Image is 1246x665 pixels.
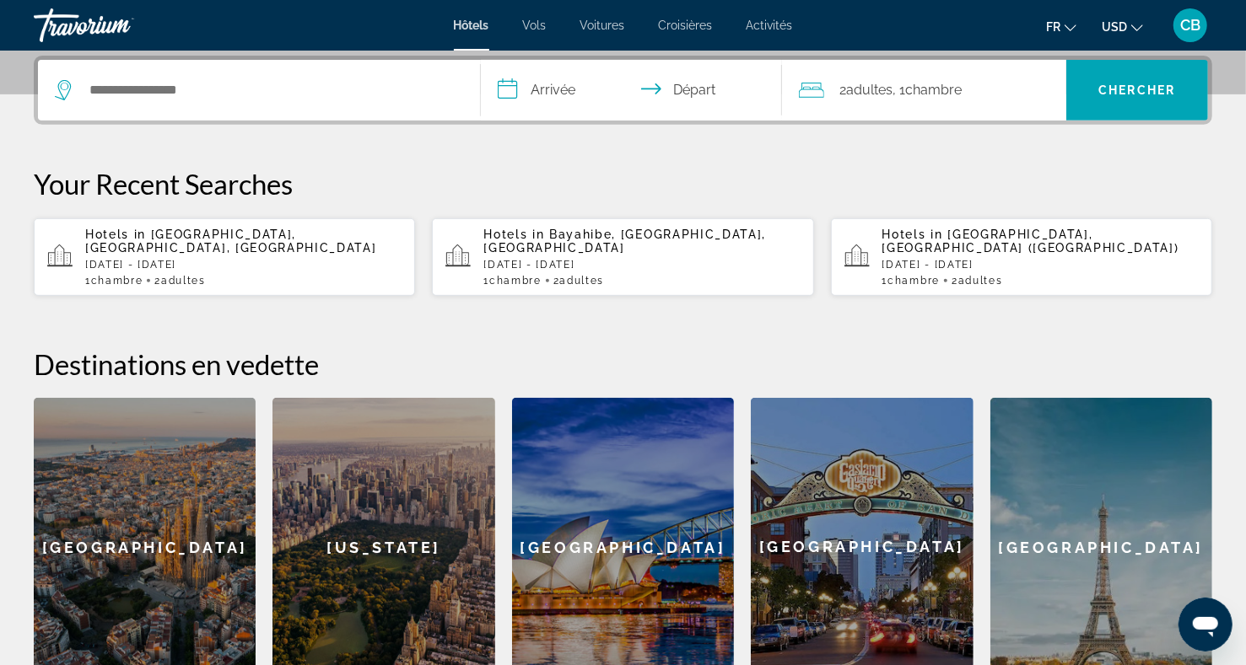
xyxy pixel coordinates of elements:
a: Activités [747,19,793,32]
p: [DATE] - [DATE] [85,259,402,271]
button: User Menu [1168,8,1212,43]
span: Adultes [559,275,604,287]
span: 1 [882,275,940,287]
span: Chambre [489,275,542,287]
p: [DATE] - [DATE] [882,259,1199,271]
span: 2 [839,78,893,102]
span: [GEOGRAPHIC_DATA], [GEOGRAPHIC_DATA] ([GEOGRAPHIC_DATA]) [882,228,1179,255]
a: Travorium [34,3,202,47]
input: Search hotel destination [88,78,455,103]
span: Chambre [91,275,143,287]
a: Croisières [659,19,713,32]
span: Adultes [958,275,1003,287]
button: Change currency [1102,14,1143,39]
span: Chambre [905,82,962,98]
button: Change language [1046,14,1076,39]
span: Chambre [887,275,940,287]
div: Search widget [38,60,1208,121]
button: Hotels in [GEOGRAPHIC_DATA], [GEOGRAPHIC_DATA], [GEOGRAPHIC_DATA][DATE] - [DATE]1Chambre2Adultes [34,217,415,297]
span: fr [1046,20,1060,34]
span: CB [1180,17,1200,34]
span: 2 [154,275,205,287]
a: Vols [523,19,547,32]
h2: Destinations en vedette [34,347,1212,381]
span: Chercher [1098,83,1175,97]
span: 2 [952,275,1002,287]
iframe: Bouton de lancement de la fenêtre de messagerie [1179,598,1233,652]
a: Voitures [580,19,625,32]
button: Search [1066,60,1208,121]
button: Select check in and out date [481,60,782,121]
span: Bayahibe, [GEOGRAPHIC_DATA], [GEOGRAPHIC_DATA] [483,228,766,255]
p: [DATE] - [DATE] [483,259,800,271]
span: USD [1102,20,1127,34]
span: Hotels in [85,228,146,241]
span: Hotels in [483,228,544,241]
span: Adultes [161,275,206,287]
a: Hôtels [454,19,489,32]
span: , 1 [893,78,962,102]
span: 1 [85,275,143,287]
button: Hotels in Bayahibe, [GEOGRAPHIC_DATA], [GEOGRAPHIC_DATA][DATE] - [DATE]1Chambre2Adultes [432,217,813,297]
span: 2 [553,275,604,287]
span: Hotels in [882,228,943,241]
span: [GEOGRAPHIC_DATA], [GEOGRAPHIC_DATA], [GEOGRAPHIC_DATA] [85,228,376,255]
button: Travelers: 2 adults, 0 children [782,60,1066,121]
button: Hotels in [GEOGRAPHIC_DATA], [GEOGRAPHIC_DATA] ([GEOGRAPHIC_DATA])[DATE] - [DATE]1Chambre2Adultes [831,217,1212,297]
p: Your Recent Searches [34,167,1212,201]
span: 1 [483,275,541,287]
span: Adultes [846,82,893,98]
